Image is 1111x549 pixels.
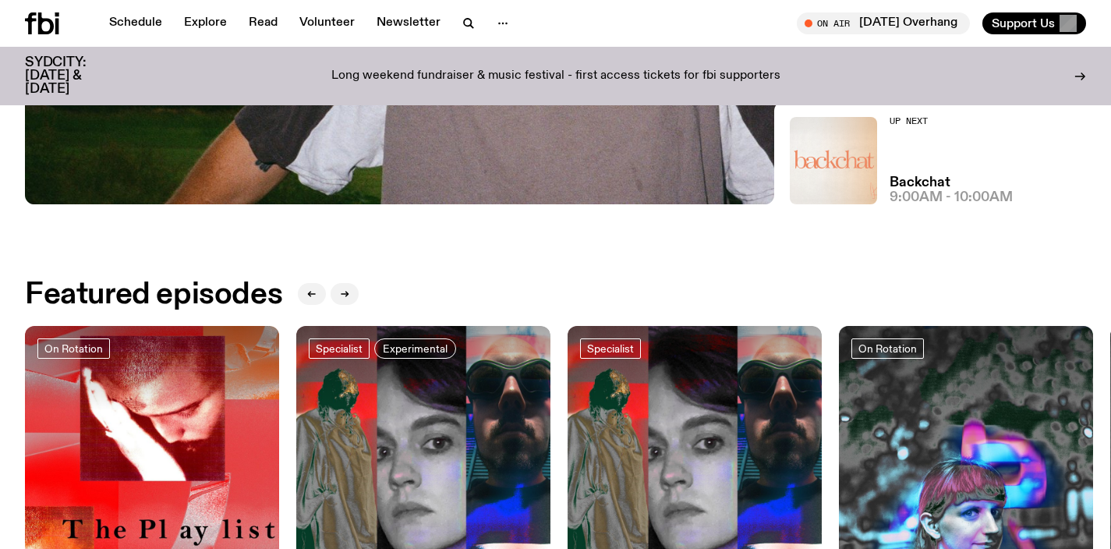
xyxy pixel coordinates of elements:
[331,69,780,83] p: Long weekend fundraiser & music festival - first access tickets for fbi supporters
[316,342,363,354] span: Specialist
[982,12,1086,34] button: Support Us
[37,338,110,359] a: On Rotation
[175,12,236,34] a: Explore
[309,338,370,359] a: Specialist
[374,338,456,359] a: Experimental
[25,281,282,309] h2: Featured episodes
[890,117,1013,126] h2: Up Next
[890,191,1013,204] span: 9:00am - 10:00am
[25,56,125,96] h3: SYDCITY: [DATE] & [DATE]
[851,338,924,359] a: On Rotation
[580,338,641,359] a: Specialist
[44,342,103,354] span: On Rotation
[239,12,287,34] a: Read
[100,12,172,34] a: Schedule
[890,176,950,189] a: Backchat
[992,16,1055,30] span: Support Us
[797,12,970,34] button: On Air[DATE] Overhang
[290,12,364,34] a: Volunteer
[367,12,450,34] a: Newsletter
[587,342,634,354] span: Specialist
[383,342,448,354] span: Experimental
[858,342,917,354] span: On Rotation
